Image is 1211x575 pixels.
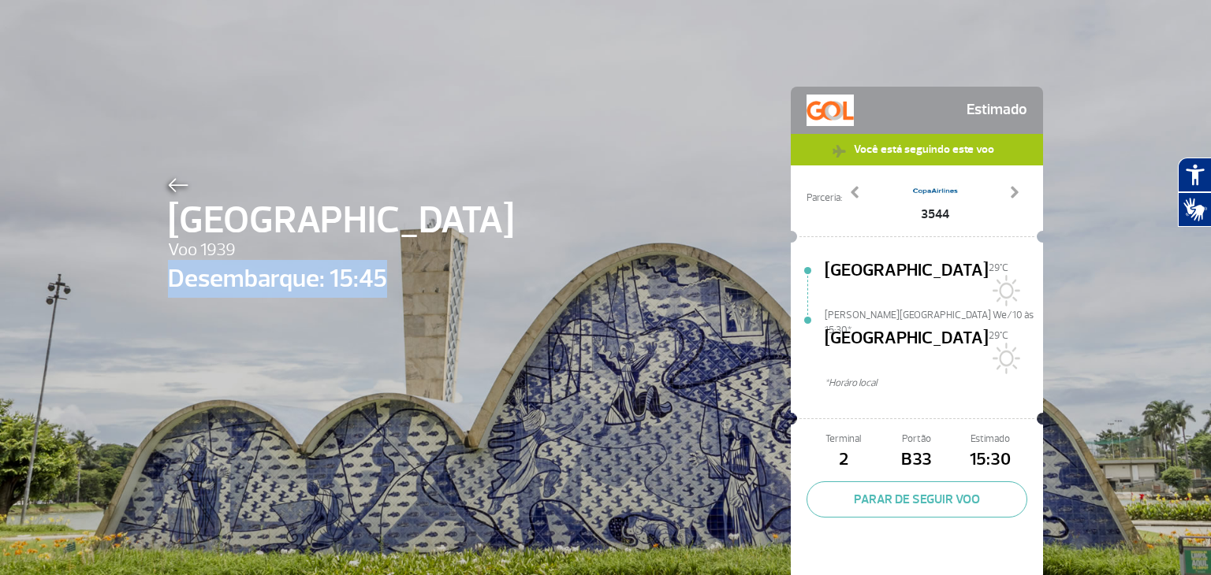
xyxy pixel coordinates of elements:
button: Abrir recursos assistivos. [1178,158,1211,192]
span: 2 [807,447,880,473]
span: Terminal [807,432,880,447]
div: Plugin de acessibilidade da Hand Talk. [1178,158,1211,227]
span: 15:30 [954,447,1027,473]
span: B33 [880,447,953,473]
span: Estimado [967,95,1027,126]
span: Portão [880,432,953,447]
span: [PERSON_NAME][GEOGRAPHIC_DATA] We/10 às 15:30* [825,308,1043,319]
span: 29°C [989,329,1008,342]
span: [GEOGRAPHIC_DATA] [825,258,989,308]
span: Estimado [954,432,1027,447]
button: Abrir tradutor de língua de sinais. [1178,192,1211,227]
button: PARAR DE SEGUIR VOO [807,481,1027,517]
span: Parceria: [807,191,842,206]
span: 29°C [989,262,1008,274]
span: Desembarque: 15:45 [168,260,514,298]
img: Sol [989,343,1020,374]
span: *Horáro local [825,376,1043,391]
span: 3544 [911,205,959,224]
span: Você está seguindo este voo [846,134,1002,164]
span: [GEOGRAPHIC_DATA] [168,192,514,249]
span: Voo 1939 [168,237,514,264]
span: [GEOGRAPHIC_DATA] [825,325,989,376]
img: Sol [989,275,1020,306]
